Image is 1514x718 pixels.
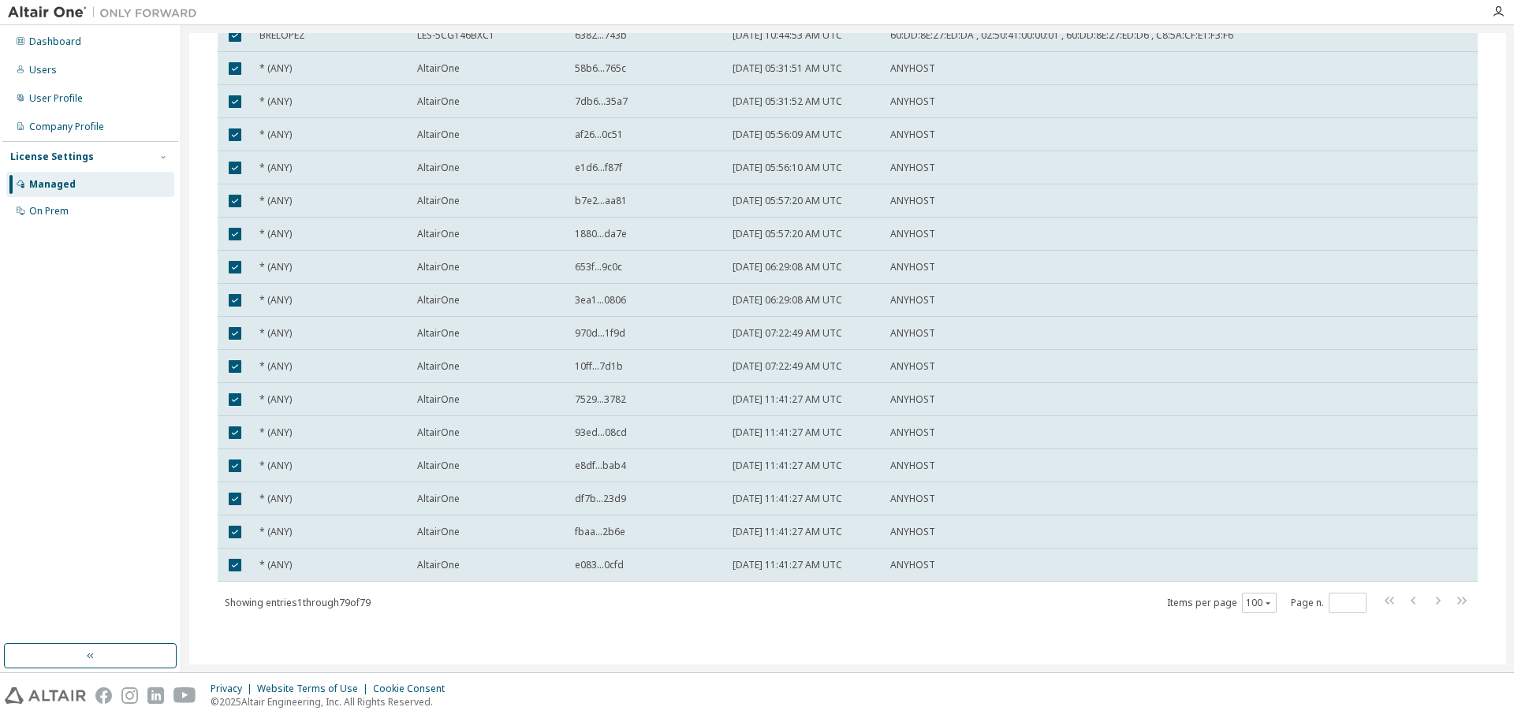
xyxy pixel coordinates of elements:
span: ANYHOST [890,128,935,141]
span: af26...0c51 [575,128,623,141]
span: [DATE] 06:29:08 AM UTC [733,294,842,307]
img: linkedin.svg [147,687,164,704]
span: e8df...bab4 [575,459,626,472]
span: * (ANY) [259,128,292,141]
span: AltairOne [417,62,460,75]
span: ANYHOST [890,62,935,75]
span: Items per page [1167,593,1277,613]
img: facebook.svg [95,687,112,704]
img: youtube.svg [173,687,196,704]
span: 3ea1...0806 [575,294,626,307]
img: Altair One [8,5,205,20]
span: * (ANY) [259,493,292,505]
span: e1d6...f87f [575,162,622,174]
span: 93ed...08cd [575,426,627,439]
span: ANYHOST [890,493,935,505]
span: [DATE] 07:22:49 AM UTC [733,327,842,340]
span: 1880...da7e [575,228,627,240]
span: ANYHOST [890,327,935,340]
div: Website Terms of Use [257,683,373,695]
button: 100 [1246,597,1273,609]
span: ANYHOST [890,228,935,240]
div: User Profile [29,92,83,105]
span: [DATE] 11:41:27 AM UTC [733,426,842,439]
span: * (ANY) [259,62,292,75]
span: AltairOne [417,360,460,373]
span: 60:DD:8E:27:ED:DA , 02:50:41:00:00:01 , 60:DD:8E:27:ED:D6 , C8:5A:CF:E1:F3:F6 [890,29,1233,42]
span: AltairOne [417,162,460,174]
span: AltairOne [417,294,460,307]
span: [DATE] 11:41:27 AM UTC [733,393,842,406]
span: ANYHOST [890,360,935,373]
span: 58b6...765c [575,62,626,75]
span: ANYHOST [890,95,935,108]
span: Page n. [1291,593,1367,613]
span: [DATE] 05:31:52 AM UTC [733,95,842,108]
span: AltairOne [417,228,460,240]
span: AltairOne [417,459,460,472]
span: * (ANY) [259,459,292,472]
span: [DATE] 11:41:27 AM UTC [733,493,842,505]
span: AltairOne [417,493,460,505]
span: AltairOne [417,261,460,273]
span: 6382...743b [575,29,627,42]
span: * (ANY) [259,261,292,273]
span: AltairOne [417,393,460,406]
span: LES-5CG146BXC1 [417,29,494,42]
span: * (ANY) [259,162,292,174]
span: AltairOne [417,559,460,571]
span: * (ANY) [259,426,292,439]
span: 7529...3782 [575,393,626,406]
span: ANYHOST [890,459,935,472]
span: 10ff...7d1b [575,360,623,373]
span: AltairOne [417,526,460,538]
div: Company Profile [29,121,104,133]
span: [DATE] 11:41:27 AM UTC [733,526,842,538]
div: Privacy [211,683,257,695]
span: BRELOPEZ [259,29,305,42]
span: AltairOne [417,426,460,439]
span: e083...0cfd [575,559,624,571]
span: [DATE] 05:31:51 AM UTC [733,62,842,75]
span: AltairOne [417,195,460,207]
span: [DATE] 05:57:20 AM UTC [733,228,842,240]
span: ANYHOST [890,426,935,439]
span: * (ANY) [259,95,292,108]
span: * (ANY) [259,195,292,207]
span: fbaa...2b6e [575,526,625,538]
span: 970d...1f9d [575,327,625,340]
span: * (ANY) [259,393,292,406]
span: ANYHOST [890,559,935,571]
img: instagram.svg [121,687,138,704]
span: * (ANY) [259,327,292,340]
div: Cookie Consent [373,683,454,695]
span: [DATE] 10:44:53 AM UTC [733,29,842,42]
span: * (ANY) [259,294,292,307]
img: altair_logo.svg [5,687,86,704]
span: [DATE] 05:56:10 AM UTC [733,162,842,174]
span: ANYHOST [890,393,935,406]
div: On Prem [29,205,69,218]
span: 7db6...35a7 [575,95,628,108]
span: [DATE] 11:41:27 AM UTC [733,459,842,472]
span: ANYHOST [890,261,935,273]
span: * (ANY) [259,228,292,240]
span: * (ANY) [259,526,292,538]
span: Showing entries 1 through 79 of 79 [225,596,371,609]
span: * (ANY) [259,360,292,373]
span: * (ANY) [259,559,292,571]
span: AltairOne [417,95,460,108]
span: [DATE] 05:56:09 AM UTC [733,128,842,141]
span: ANYHOST [890,526,935,538]
div: Managed [29,178,76,191]
span: df7b...23d9 [575,493,626,505]
span: [DATE] 05:57:20 AM UTC [733,195,842,207]
span: AltairOne [417,128,460,141]
p: © 2025 Altair Engineering, Inc. All Rights Reserved. [211,695,454,709]
div: Dashboard [29,35,81,48]
div: License Settings [10,151,94,163]
div: Users [29,64,57,76]
span: [DATE] 07:22:49 AM UTC [733,360,842,373]
span: ANYHOST [890,162,935,174]
span: ANYHOST [890,195,935,207]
